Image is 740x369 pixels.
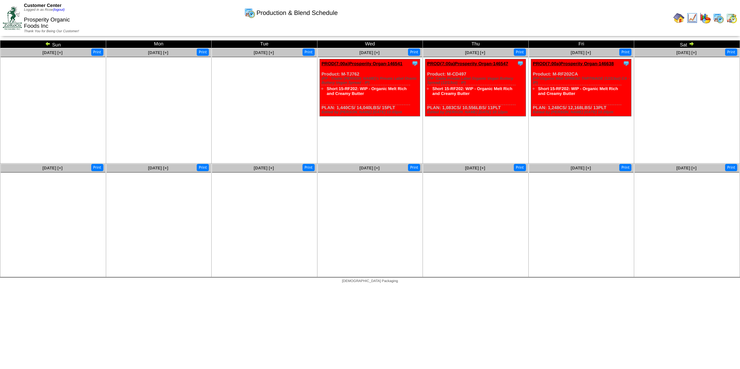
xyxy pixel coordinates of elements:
img: calendarprod.gif [713,12,724,24]
a: [DATE] [+] [148,166,168,170]
a: [DATE] [+] [148,50,168,55]
a: PROD(7:00a)Prosperity Organ-146547 [427,61,508,66]
img: calendarprod.gif [244,7,255,18]
button: Print [725,49,737,56]
button: Print [197,49,209,56]
button: Print [408,49,420,56]
button: Print [408,164,420,171]
td: Tue [212,41,317,48]
a: (logout) [53,8,65,12]
button: Print [725,164,737,171]
button: Print [619,49,631,56]
img: home.gif [673,12,684,24]
button: Print [514,164,526,171]
a: [DATE] [+] [42,50,62,55]
img: Tooltip [411,60,418,67]
td: Fri [528,41,634,48]
button: Print [514,49,526,56]
img: calendarinout.gif [726,12,737,24]
button: Print [303,164,315,171]
img: Tooltip [517,60,524,67]
div: (FP - Trader [PERSON_NAME]'s Private Label Oranic Buttery Vegan Spread - IP) [322,77,420,85]
img: Tooltip [623,60,630,67]
a: [DATE] [+] [465,50,485,55]
a: Short 15-RF202: WIP - Organic Melt Rich and Creamy Butter [538,86,618,96]
a: [DATE] [+] [254,50,274,55]
span: Customer Center [24,3,61,8]
td: Sun [0,41,106,48]
img: graph.gif [700,12,711,24]
td: Wed [317,41,423,48]
a: [DATE] [+] [571,50,591,55]
a: [DATE] [+] [359,166,380,170]
img: arrowleft.gif [45,41,51,46]
button: Print [303,49,315,56]
a: PROD(7:00a)Prosperity Organ-146638 [533,61,614,66]
a: PROD(7:00a)Prosperity Organ-146541 [322,61,402,66]
a: [DATE] [+] [254,166,274,170]
div: Product: M-TJ762 PLAN: 1,440CS / 14,040LBS / 15PLT [320,59,420,116]
a: [DATE] [+] [465,166,485,170]
div: Edited by [PERSON_NAME] [DATE] 10:20pm [533,110,631,114]
div: (FP-Organic Melt SPREAD TARTINADE (12/13oz) CA - IP) [533,77,631,85]
a: [DATE] [+] [42,166,62,170]
a: Short 15-RF202: WIP - Organic Melt Rich and Creamy Butter [432,86,512,96]
span: [DEMOGRAPHIC_DATA] Packaging [342,279,398,283]
a: [DATE] [+] [677,166,697,170]
td: Sat [634,41,740,48]
a: [DATE] [+] [677,50,697,55]
button: Print [91,164,103,171]
span: Prosperity Organic Foods Inc [24,17,70,29]
div: Product: M-CD497 PLAN: 1,083CS / 10,556LBS / 11PLT [425,59,526,116]
a: [DATE] [+] [359,50,380,55]
div: Edited by [PERSON_NAME] [DATE] 10:03pm [322,110,420,114]
button: Print [197,164,209,171]
img: arrowright.gif [689,41,694,46]
div: (FP- Cadia Private Label Organic Vegan Buttery Spread (12/13oz) - IP) [427,77,526,85]
div: Edited by [PERSON_NAME] [DATE] 10:12pm [427,110,526,114]
td: Mon [106,41,212,48]
button: Print [619,164,631,171]
div: Product: M-RF202CA PLAN: 1,248CS / 12,168LBS / 13PLT [531,59,631,116]
img: line_graph.gif [687,12,698,24]
button: Print [91,49,103,56]
span: Production & Blend Schedule [256,9,338,17]
span: Logged in as Rcoe [24,8,65,12]
td: Thu [423,41,529,48]
a: [DATE] [+] [571,166,591,170]
a: Short 15-RF202: WIP - Organic Melt Rich and Creamy Butter [327,86,407,96]
span: Thank You for Being Our Customer! [24,29,79,33]
img: ZoRoCo_Logo(Green%26Foil)%20jpg.webp [3,6,22,29]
